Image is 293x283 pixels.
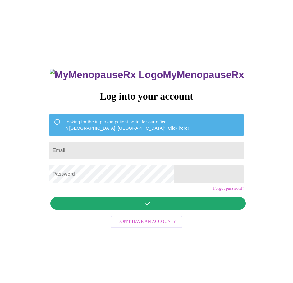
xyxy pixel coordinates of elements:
span: Don't have an account? [117,218,176,226]
a: Forgot password? [213,186,244,191]
img: MyMenopauseRx Logo [50,69,163,81]
a: Click here! [168,126,189,131]
div: Looking for the in person patient portal for our office in [GEOGRAPHIC_DATA], [GEOGRAPHIC_DATA]? [64,116,189,134]
h3: MyMenopauseRx [50,69,244,81]
a: Don't have an account? [109,219,184,224]
h3: Log into your account [49,90,244,102]
button: Don't have an account? [111,216,182,228]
